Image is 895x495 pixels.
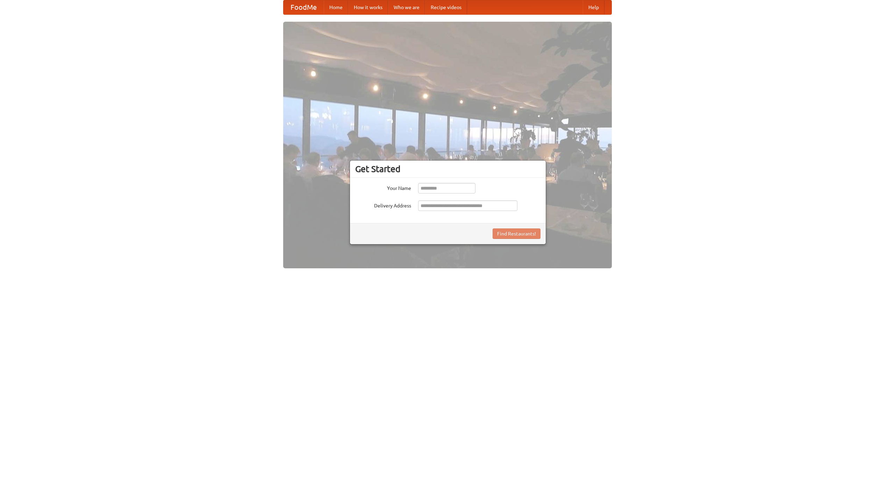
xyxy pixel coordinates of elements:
h3: Get Started [355,164,540,174]
label: Delivery Address [355,200,411,209]
a: Home [324,0,348,14]
a: Help [583,0,604,14]
a: FoodMe [284,0,324,14]
a: How it works [348,0,388,14]
a: Who we are [388,0,425,14]
button: Find Restaurants! [493,228,540,239]
label: Your Name [355,183,411,192]
a: Recipe videos [425,0,467,14]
